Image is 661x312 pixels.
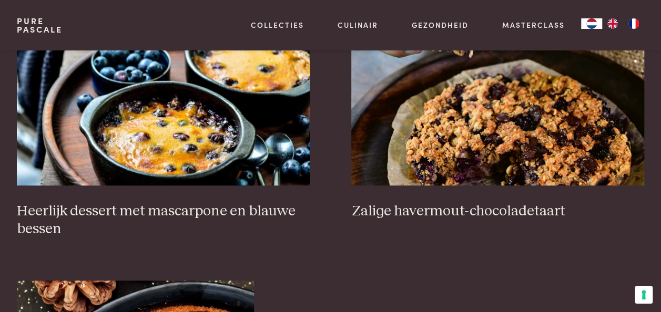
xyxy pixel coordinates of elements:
[623,18,644,29] a: FR
[602,18,644,29] ul: Language list
[351,202,644,221] h3: Zalige havermout-chocoladetaart
[502,19,564,30] a: Masterclass
[17,202,310,238] h3: Heerlijk dessert met mascarpone en blauwe bessen
[17,17,63,34] a: PurePascale
[581,18,644,29] aside: Language selected: Nederlands
[251,19,304,30] a: Collecties
[412,19,469,30] a: Gezondheid
[338,19,378,30] a: Culinair
[635,286,653,304] button: Uw voorkeuren voor toestemming voor trackingtechnologieën
[581,18,602,29] div: Language
[581,18,602,29] a: NL
[602,18,623,29] a: EN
